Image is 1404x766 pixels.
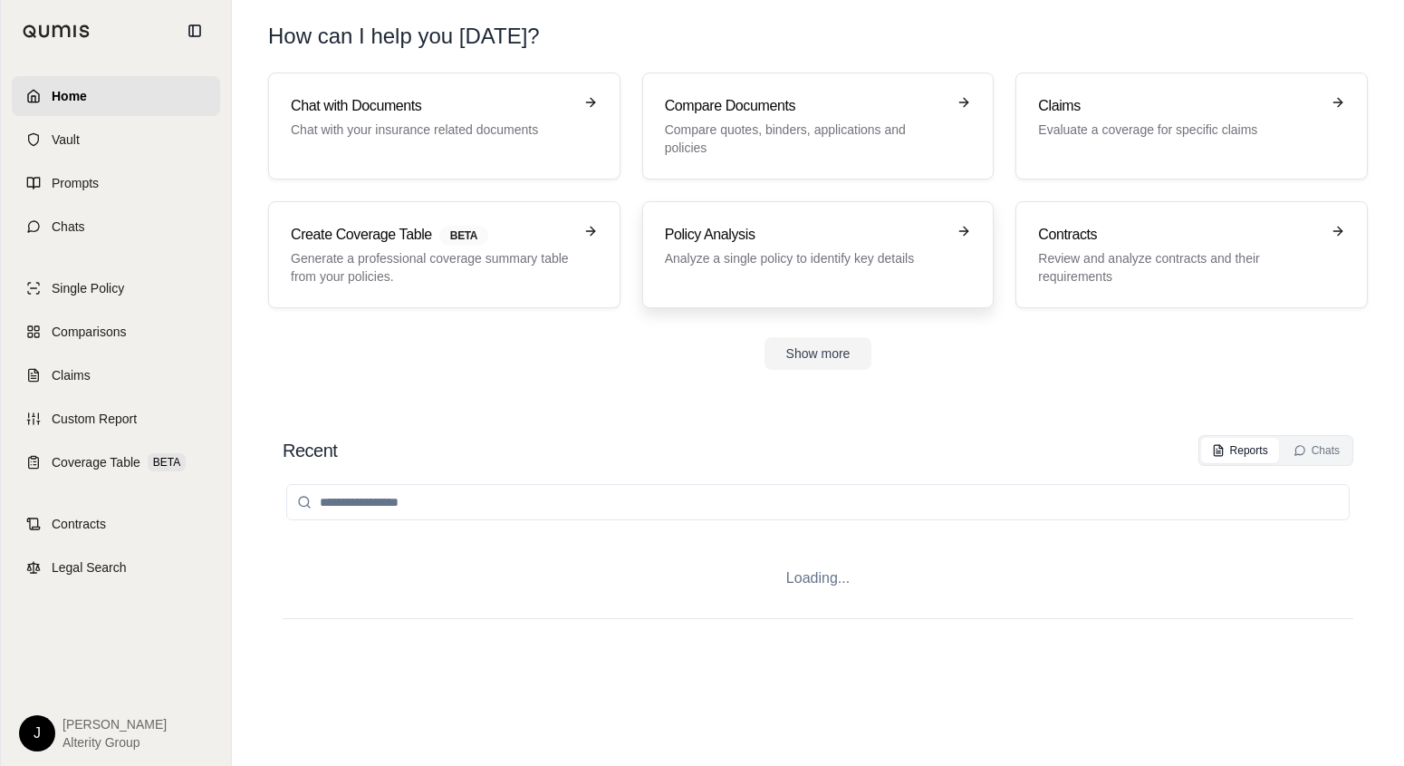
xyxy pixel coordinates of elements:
a: Contracts [12,504,220,544]
button: Reports [1201,438,1279,463]
h3: Create Coverage Table [291,224,572,246]
div: Chats [1293,443,1340,458]
h3: Chat with Documents [291,95,572,117]
img: Qumis Logo [23,24,91,38]
p: Chat with your insurance related documents [291,121,572,139]
a: Custom Report [12,399,220,439]
a: Home [12,76,220,116]
a: Comparisons [12,312,220,352]
a: Single Policy [12,268,220,308]
span: Chats [52,218,85,236]
a: Legal Search [12,548,220,587]
p: Evaluate a coverage for specific claims [1038,121,1320,139]
h3: Contracts [1038,224,1320,246]
a: Coverage TableBETA [12,442,220,482]
span: Comparisons [52,323,126,341]
h1: How can I help you [DATE]? [268,22,540,51]
div: Reports [1212,443,1268,458]
a: Claims [12,355,220,395]
span: BETA [439,226,488,246]
h3: Policy Analysis [665,224,947,246]
p: Analyze a single policy to identify key details [665,249,947,267]
span: Prompts [52,174,99,192]
button: Chats [1283,438,1351,463]
div: Loading... [283,538,1353,618]
span: Claims [52,366,91,384]
h3: Compare Documents [665,95,947,117]
button: Show more [765,337,872,370]
span: Vault [52,131,80,149]
a: Create Coverage TableBETAGenerate a professional coverage summary table from your policies. [268,201,620,308]
a: ClaimsEvaluate a coverage for specific claims [1015,73,1368,179]
span: Coverage Table [52,453,140,471]
a: Compare DocumentsCompare quotes, binders, applications and policies [642,73,995,179]
span: [PERSON_NAME] [63,715,167,733]
span: Contracts [52,515,106,533]
a: Prompts [12,163,220,203]
a: Vault [12,120,220,160]
a: Chat with DocumentsChat with your insurance related documents [268,73,620,179]
p: Review and analyze contracts and their requirements [1038,249,1320,286]
span: Home [52,87,87,105]
p: Generate a professional coverage summary table from your policies. [291,249,572,286]
h2: Recent [283,438,337,463]
span: BETA [148,453,186,471]
a: Policy AnalysisAnalyze a single policy to identify key details [642,201,995,308]
span: Legal Search [52,558,127,577]
a: ContractsReview and analyze contracts and their requirements [1015,201,1368,308]
h3: Claims [1038,95,1320,117]
span: Single Policy [52,279,124,297]
div: J [19,715,55,751]
span: Custom Report [52,410,137,428]
span: Alterity Group [63,733,167,751]
button: Collapse sidebar [180,16,209,45]
a: Chats [12,207,220,247]
p: Compare quotes, binders, applications and policies [665,121,947,157]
